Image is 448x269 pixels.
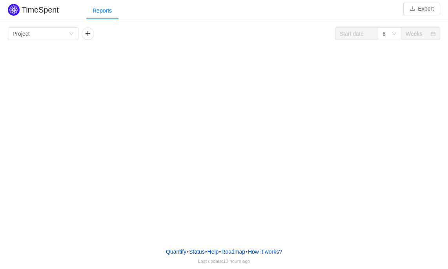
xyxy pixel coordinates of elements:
span: 13 hours ago [223,258,250,264]
button: How it works? [248,246,282,258]
span: Last update: [198,258,250,264]
i: icon: calendar [431,31,435,37]
img: Quantify logo [8,4,20,16]
span: • [219,249,221,255]
input: Start date [335,27,378,40]
span: • [187,249,189,255]
h2: TimeSpent [22,5,59,14]
a: Help [207,246,219,258]
button: icon: downloadExport [403,3,440,15]
a: Quantify [166,246,187,258]
span: • [205,249,207,255]
div: Weeks [406,28,423,40]
span: • [246,249,248,255]
div: Reports [86,2,118,20]
button: icon: plus [82,27,94,40]
a: Status [189,246,205,258]
i: icon: down [69,31,74,37]
div: Project [13,28,30,40]
a: Roadmap [221,246,246,258]
i: icon: down [392,31,397,37]
div: 6 [382,28,386,40]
